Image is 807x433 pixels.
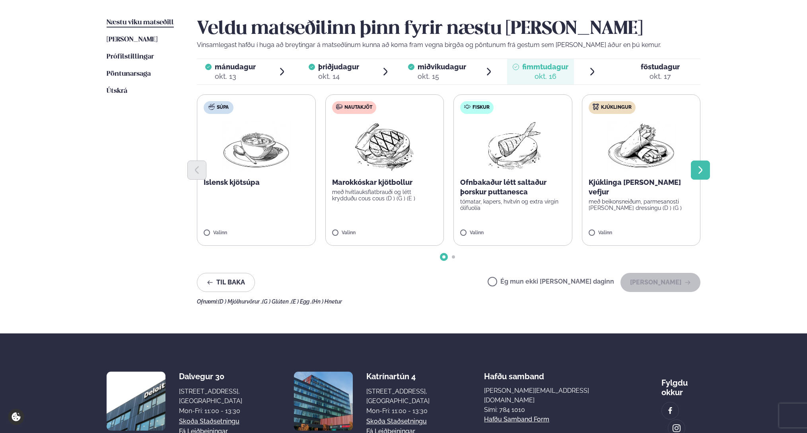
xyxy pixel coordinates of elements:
[484,405,607,415] p: Sími: 784 1010
[589,198,694,211] p: með beikonsneiðum, parmesanosti [PERSON_NAME] dressingu (D ) (G )
[208,104,215,110] img: soup.svg
[318,72,359,81] div: okt. 14
[593,104,599,110] img: chicken.svg
[179,372,242,381] div: Dalvegur 30
[366,372,430,381] div: Katrínartún 4
[107,71,151,77] span: Pöntunarsaga
[179,406,242,416] div: Mon-Fri: 11:00 - 13:30
[107,35,158,45] a: [PERSON_NAME]
[332,178,438,187] p: Marokkóskar kjötbollur
[221,120,291,171] img: Soup.png
[332,189,438,202] p: með hvítlauksflatbrauði og létt krydduðu cous cous (D ) (G ) (E )
[336,104,342,110] img: beef.svg
[460,178,566,197] p: Ofnbakaður létt saltaður þorskur puttanesca
[366,406,430,416] div: Mon-Fri: 11:00 - 13:30
[641,63,680,71] span: föstudagur
[442,255,445,259] span: Go to slide 1
[366,387,430,406] div: [STREET_ADDRESS], [GEOGRAPHIC_DATA]
[691,161,710,180] button: Next slide
[197,18,700,40] h2: Veldu matseðilinn þinn fyrir næstu [PERSON_NAME]
[661,372,700,397] div: Fylgdu okkur
[464,104,471,110] img: fish.svg
[262,298,291,305] span: (G ) Glúten ,
[601,104,632,111] span: Kjúklingur
[606,120,676,171] img: Wraps.png
[291,298,312,305] span: (E ) Egg ,
[107,52,154,62] a: Prófílstillingar
[478,120,548,171] img: Fish.png
[107,36,158,43] span: [PERSON_NAME]
[107,86,127,96] a: Útskrá
[107,53,154,60] span: Prófílstillingar
[107,18,174,27] a: Næstu viku matseðill
[366,417,427,426] a: Skoða staðsetningu
[620,273,700,292] button: [PERSON_NAME]
[473,104,490,111] span: Fiskur
[484,415,549,424] a: Hafðu samband form
[666,406,675,415] img: image alt
[318,63,359,71] span: þriðjudagur
[522,72,568,81] div: okt. 16
[215,63,256,71] span: mánudagur
[197,40,700,50] p: Vinsamlegast hafðu í huga að breytingar á matseðlinum kunna að koma fram vegna birgða og pöntunum...
[215,72,256,81] div: okt. 13
[179,387,242,406] div: [STREET_ADDRESS], [GEOGRAPHIC_DATA]
[107,88,127,94] span: Útskrá
[8,409,24,425] a: Cookie settings
[452,255,455,259] span: Go to slide 2
[107,372,165,431] img: image alt
[672,424,681,433] img: image alt
[218,298,262,305] span: (D ) Mjólkurvörur ,
[460,198,566,211] p: tómatar, kapers, hvítvín og extra virgin ólífuolía
[344,104,372,111] span: Nautakjöt
[522,63,568,71] span: fimmtudagur
[641,72,680,81] div: okt. 17
[107,69,151,79] a: Pöntunarsaga
[197,273,255,292] button: Til baka
[312,298,342,305] span: (Hn ) Hnetur
[484,365,544,381] span: Hafðu samband
[217,104,229,111] span: Súpa
[418,72,466,81] div: okt. 15
[418,63,466,71] span: miðvikudagur
[197,298,700,305] div: Ofnæmi:
[204,178,309,187] p: Íslensk kjötsúpa
[349,120,420,171] img: Beef-Meat.png
[187,161,206,180] button: Previous slide
[662,402,679,419] a: image alt
[179,417,239,426] a: Skoða staðsetningu
[484,386,607,405] a: [PERSON_NAME][EMAIL_ADDRESS][DOMAIN_NAME]
[107,19,174,26] span: Næstu viku matseðill
[589,178,694,197] p: Kjúklinga [PERSON_NAME] vefjur
[294,372,353,431] img: image alt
